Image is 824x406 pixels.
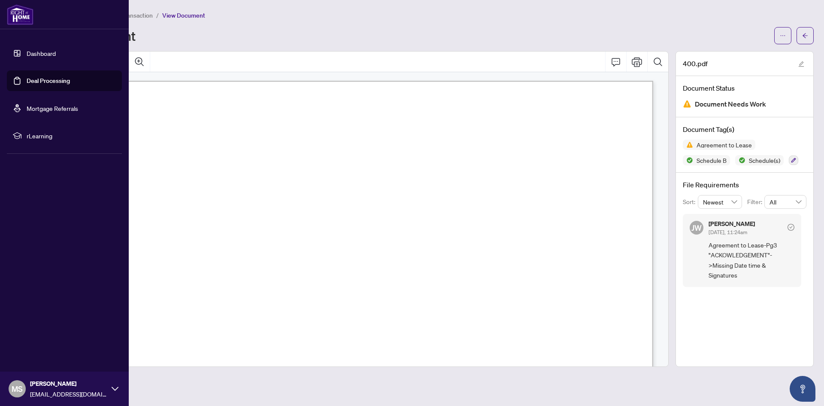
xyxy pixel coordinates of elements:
[683,180,806,190] h4: File Requirements
[156,10,159,20] li: /
[790,376,815,402] button: Open asap
[735,155,745,165] img: Status Icon
[162,12,205,19] span: View Document
[769,195,801,208] span: All
[709,240,794,281] span: Agreement to Lease-Pg3 "ACKOWLEDGEMENT"->Missing Date time & Signatures
[691,222,702,234] span: JW
[683,100,691,108] img: Document Status
[745,157,784,163] span: Schedule(s)
[683,58,708,69] span: 400.pdf
[30,389,107,399] span: [EMAIL_ADDRESS][DOMAIN_NAME]
[12,383,23,395] span: MS
[683,140,693,150] img: Status Icon
[107,12,153,19] span: View Transaction
[683,124,806,134] h4: Document Tag(s)
[802,33,808,39] span: arrow-left
[709,229,747,235] span: [DATE], 11:24am
[683,83,806,93] h4: Document Status
[798,61,804,67] span: edit
[27,104,78,112] a: Mortgage Referrals
[693,142,755,148] span: Agreement to Lease
[683,197,698,207] p: Sort:
[695,98,766,110] span: Document Needs Work
[788,224,794,231] span: check-circle
[27,49,56,57] a: Dashboard
[703,195,737,208] span: Newest
[693,157,730,163] span: Schedule B
[27,77,70,85] a: Deal Processing
[683,155,693,165] img: Status Icon
[7,4,33,25] img: logo
[780,33,786,39] span: ellipsis
[30,379,107,388] span: [PERSON_NAME]
[709,221,755,227] h5: [PERSON_NAME]
[747,197,764,207] p: Filter:
[27,131,116,140] span: rLearning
